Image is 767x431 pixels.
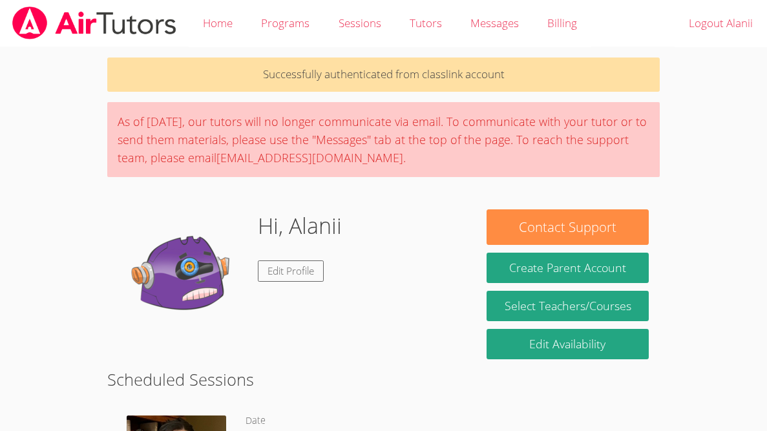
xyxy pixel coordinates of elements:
dt: Date [246,413,266,429]
img: default.png [118,209,247,339]
button: Contact Support [487,209,649,245]
div: As of [DATE], our tutors will no longer communicate via email. To communicate with your tutor or ... [107,102,660,177]
button: Create Parent Account [487,253,649,283]
span: Messages [470,16,519,30]
img: airtutors_banner-c4298cdbf04f3fff15de1276eac7730deb9818008684d7c2e4769d2f7ddbe033.png [11,6,178,39]
h1: Hi, Alanii [258,209,342,242]
h2: Scheduled Sessions [107,367,660,392]
p: Successfully authenticated from classlink account [107,58,660,92]
a: Select Teachers/Courses [487,291,649,321]
a: Edit Availability [487,329,649,359]
a: Edit Profile [258,260,324,282]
